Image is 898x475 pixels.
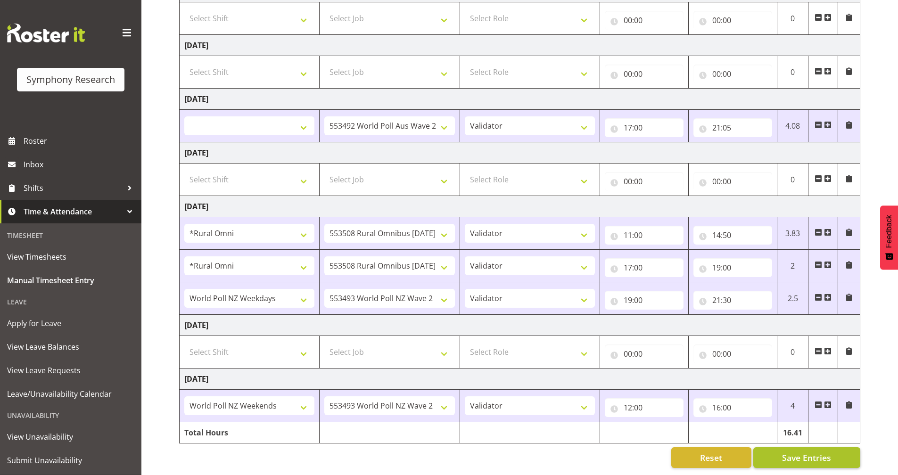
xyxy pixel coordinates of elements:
[2,311,139,335] a: Apply for Leave
[605,65,684,83] input: Click to select...
[180,142,860,164] td: [DATE]
[2,292,139,311] div: Leave
[2,226,139,245] div: Timesheet
[605,398,684,417] input: Click to select...
[7,363,134,377] span: View Leave Requests
[24,157,137,172] span: Inbox
[693,118,772,137] input: Click to select...
[777,164,808,196] td: 0
[605,291,684,310] input: Click to select...
[885,215,893,248] span: Feedback
[777,390,808,422] td: 4
[693,172,772,191] input: Click to select...
[605,226,684,245] input: Click to select...
[777,282,808,315] td: 2.5
[605,258,684,277] input: Click to select...
[24,134,137,148] span: Roster
[7,316,134,330] span: Apply for Leave
[671,447,751,468] button: Reset
[782,451,831,464] span: Save Entries
[693,226,772,245] input: Click to select...
[700,451,722,464] span: Reset
[2,382,139,406] a: Leave/Unavailability Calendar
[7,273,134,287] span: Manual Timesheet Entry
[2,406,139,425] div: Unavailability
[2,335,139,359] a: View Leave Balances
[7,453,134,467] span: Submit Unavailability
[2,245,139,269] a: View Timesheets
[7,430,134,444] span: View Unavailability
[693,291,772,310] input: Click to select...
[180,315,860,336] td: [DATE]
[605,11,684,30] input: Click to select...
[777,110,808,142] td: 4.08
[180,369,860,390] td: [DATE]
[693,344,772,363] input: Click to select...
[180,89,860,110] td: [DATE]
[693,11,772,30] input: Click to select...
[7,387,134,401] span: Leave/Unavailability Calendar
[777,2,808,35] td: 0
[693,65,772,83] input: Click to select...
[2,269,139,292] a: Manual Timesheet Entry
[777,56,808,89] td: 0
[605,172,684,191] input: Click to select...
[777,336,808,369] td: 0
[693,398,772,417] input: Click to select...
[180,422,320,443] td: Total Hours
[2,359,139,382] a: View Leave Requests
[2,449,139,472] a: Submit Unavailability
[753,447,860,468] button: Save Entries
[7,24,85,42] img: Rosterit website logo
[880,205,898,270] button: Feedback - Show survey
[180,196,860,217] td: [DATE]
[605,344,684,363] input: Click to select...
[7,250,134,264] span: View Timesheets
[693,258,772,277] input: Click to select...
[24,205,123,219] span: Time & Attendance
[777,250,808,282] td: 2
[777,422,808,443] td: 16.41
[2,425,139,449] a: View Unavailability
[180,35,860,56] td: [DATE]
[605,118,684,137] input: Click to select...
[7,340,134,354] span: View Leave Balances
[777,217,808,250] td: 3.83
[26,73,115,87] div: Symphony Research
[24,181,123,195] span: Shifts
